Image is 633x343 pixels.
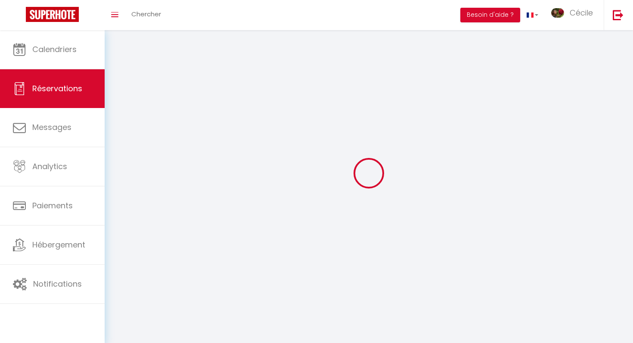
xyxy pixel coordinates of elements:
span: Hébergement [32,239,85,250]
img: Super Booking [26,7,79,22]
span: Réservations [32,83,82,94]
span: Chercher [131,9,161,19]
button: Besoin d'aide ? [460,8,520,22]
span: Paiements [32,200,73,211]
span: Notifications [33,278,82,289]
span: Messages [32,122,71,133]
span: Calendriers [32,44,77,55]
img: logout [613,9,624,20]
img: ... [551,8,564,18]
span: Analytics [32,161,67,172]
span: Cécile [570,7,593,18]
